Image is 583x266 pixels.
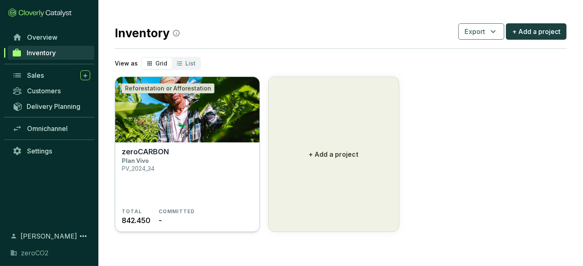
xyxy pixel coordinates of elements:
span: [PERSON_NAME] [20,231,77,241]
span: Sales [27,71,44,79]
a: Settings [8,144,94,158]
span: List [185,60,196,67]
span: Omnichannel [27,124,68,133]
h2: Inventory [115,25,180,42]
img: zeroCARBON [115,77,260,142]
span: 842.450 [122,215,150,226]
button: + Add a project [268,77,399,232]
span: COMMITTED [159,208,195,215]
div: Reforestation or Afforestation [122,83,214,93]
p: Plan Vivo [122,157,149,164]
a: Overview [8,30,94,44]
a: zeroCARBONReforestation or AfforestationzeroCARBONPlan VivoPV_2024_34TOTAL842.450COMMITTED- [115,77,260,232]
span: Settings [27,147,52,155]
a: Inventory [8,46,94,60]
span: Inventory [27,49,56,57]
a: Delivery Planning [8,99,94,113]
div: segmented control [141,57,201,70]
span: + Add a project [512,27,560,36]
p: PV_2024_34 [122,165,155,172]
span: Customers [27,87,61,95]
button: + Add a project [506,23,567,40]
span: Export [465,27,485,36]
span: zeroCO2 [21,248,48,258]
a: Customers [8,84,94,98]
button: Export [458,23,504,40]
span: Grid [155,60,167,67]
a: Omnichannel [8,122,94,135]
span: Overview [27,33,57,41]
p: View as [115,59,138,68]
p: zeroCARBON [122,147,169,156]
p: + Add a project [309,149,359,159]
a: Sales [8,68,94,82]
span: - [159,215,162,226]
span: Delivery Planning [27,102,80,110]
span: TOTAL [122,208,142,215]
